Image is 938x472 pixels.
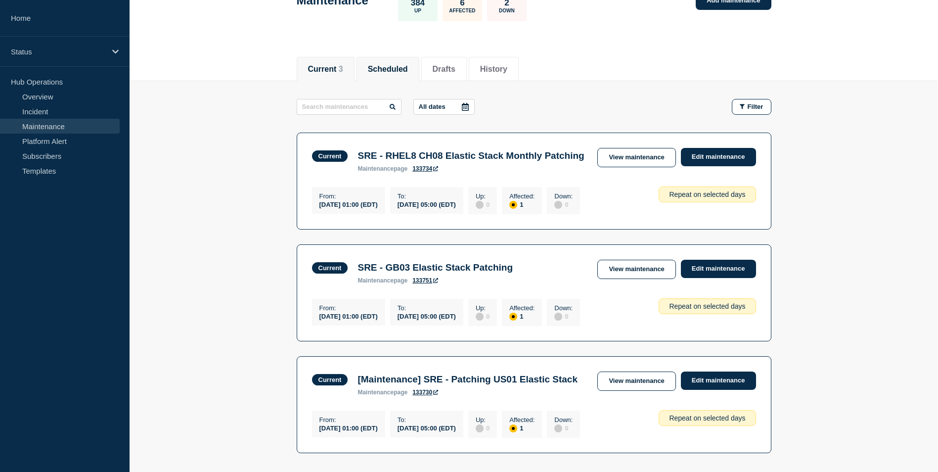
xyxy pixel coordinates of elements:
[554,201,562,209] div: disabled
[509,416,535,424] p: Affected :
[357,277,394,284] span: maintenance
[681,148,756,166] a: Edit maintenance
[597,260,675,279] a: View maintenance
[11,47,106,56] p: Status
[357,150,584,161] h3: SRE - RHEL8 CH08 Elastic Stack Monthly Patching
[476,416,490,424] p: Up :
[509,200,535,209] div: 1
[414,8,421,13] p: Up
[398,304,456,312] p: To :
[319,192,378,200] p: From :
[554,304,573,312] p: Down :
[357,374,578,385] h3: [Maintenance] SRE - Patching US01 Elastic Stack
[509,313,517,321] div: affected
[659,410,756,426] div: Repeat on selected days
[398,312,456,320] div: [DATE] 05:00 (EDT)
[509,424,535,432] div: 1
[319,200,378,208] div: [DATE] 01:00 (EDT)
[554,313,562,321] div: disabled
[357,165,394,172] span: maintenance
[476,425,484,432] div: disabled
[318,376,342,383] div: Current
[412,165,438,172] a: 133734
[554,424,573,432] div: 0
[681,260,756,278] a: Edit maintenance
[398,192,456,200] p: To :
[659,298,756,314] div: Repeat on selected days
[319,416,378,424] p: From :
[476,424,490,432] div: 0
[476,313,484,321] div: disabled
[398,424,456,432] div: [DATE] 05:00 (EDT)
[318,264,342,272] div: Current
[509,192,535,200] p: Affected :
[368,65,408,74] button: Scheduled
[509,425,517,432] div: affected
[357,165,407,172] p: page
[433,65,455,74] button: Drafts
[732,99,771,115] button: Filter
[554,416,573,424] p: Down :
[319,424,378,432] div: [DATE] 01:00 (EDT)
[681,372,756,390] a: Edit maintenance
[398,416,456,424] p: To :
[357,389,394,396] span: maintenance
[476,201,484,209] div: disabled
[412,277,438,284] a: 133751
[297,99,402,115] input: Search maintenances
[554,425,562,432] div: disabled
[554,200,573,209] div: 0
[319,312,378,320] div: [DATE] 01:00 (EDT)
[480,65,507,74] button: History
[339,65,343,73] span: 3
[398,200,456,208] div: [DATE] 05:00 (EDT)
[748,103,763,110] span: Filter
[509,312,535,321] div: 1
[554,312,573,321] div: 0
[357,277,407,284] p: page
[449,8,475,13] p: Affected
[319,304,378,312] p: From :
[419,103,446,110] p: All dates
[413,99,475,115] button: All dates
[476,312,490,321] div: 0
[659,187,756,202] div: Repeat on selected days
[509,201,517,209] div: affected
[318,152,342,160] div: Current
[597,372,675,391] a: View maintenance
[597,148,675,167] a: View maintenance
[476,192,490,200] p: Up :
[476,304,490,312] p: Up :
[509,304,535,312] p: Affected :
[476,200,490,209] div: 0
[499,8,515,13] p: Down
[412,389,438,396] a: 133730
[357,389,407,396] p: page
[308,65,343,74] button: Current 3
[357,262,513,273] h3: SRE - GB03 Elastic Stack Patching
[554,192,573,200] p: Down :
